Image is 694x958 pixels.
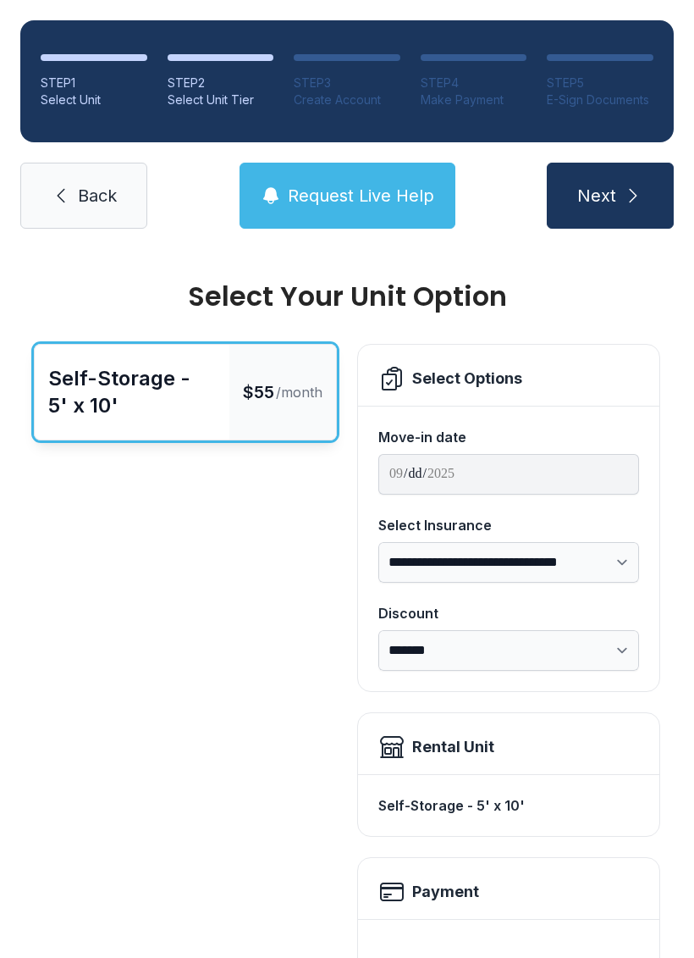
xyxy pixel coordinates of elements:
[412,880,479,904] h2: Payment
[34,283,660,310] div: Select Your Unit Option
[168,91,274,108] div: Select Unit Tier
[412,367,522,390] div: Select Options
[294,75,400,91] div: STEP 3
[378,427,639,447] div: Move-in date
[577,184,616,208] span: Next
[48,365,216,419] div: Self-Storage - 5' x 10'
[421,91,527,108] div: Make Payment
[412,735,494,759] div: Rental Unit
[378,454,639,495] input: Move-in date
[294,91,400,108] div: Create Account
[547,75,653,91] div: STEP 5
[41,75,147,91] div: STEP 1
[243,380,274,404] span: $55
[41,91,147,108] div: Select Unit
[421,75,527,91] div: STEP 4
[378,603,639,623] div: Discount
[78,184,117,208] span: Back
[288,184,434,208] span: Request Live Help
[378,515,639,535] div: Select Insurance
[547,91,653,108] div: E-Sign Documents
[276,382,322,402] span: /month
[378,542,639,583] select: Select Insurance
[378,789,639,822] div: Self-Storage - 5' x 10'
[168,75,274,91] div: STEP 2
[378,630,639,671] select: Discount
